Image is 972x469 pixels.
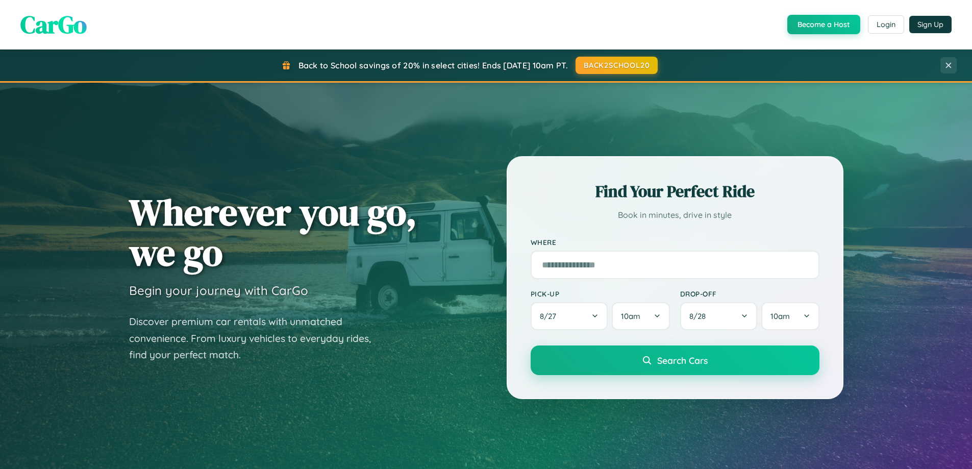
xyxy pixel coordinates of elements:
p: Discover premium car rentals with unmatched convenience. From luxury vehicles to everyday rides, ... [129,313,384,363]
label: Where [531,238,819,246]
button: 8/28 [680,302,758,330]
button: Sign Up [909,16,952,33]
h2: Find Your Perfect Ride [531,180,819,203]
button: Search Cars [531,345,819,375]
span: CarGo [20,8,87,41]
h3: Begin your journey with CarGo [129,283,308,298]
button: Become a Host [787,15,860,34]
span: 10am [770,311,790,321]
button: 10am [761,302,819,330]
button: 8/27 [531,302,608,330]
button: BACK2SCHOOL20 [576,57,658,74]
span: Search Cars [657,355,708,366]
span: 10am [621,311,640,321]
button: 10am [612,302,669,330]
span: 8 / 28 [689,311,711,321]
span: 8 / 27 [540,311,561,321]
label: Drop-off [680,289,819,298]
button: Login [868,15,904,34]
h1: Wherever you go, we go [129,192,417,273]
label: Pick-up [531,289,670,298]
span: Back to School savings of 20% in select cities! Ends [DATE] 10am PT. [298,60,568,70]
p: Book in minutes, drive in style [531,208,819,223]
